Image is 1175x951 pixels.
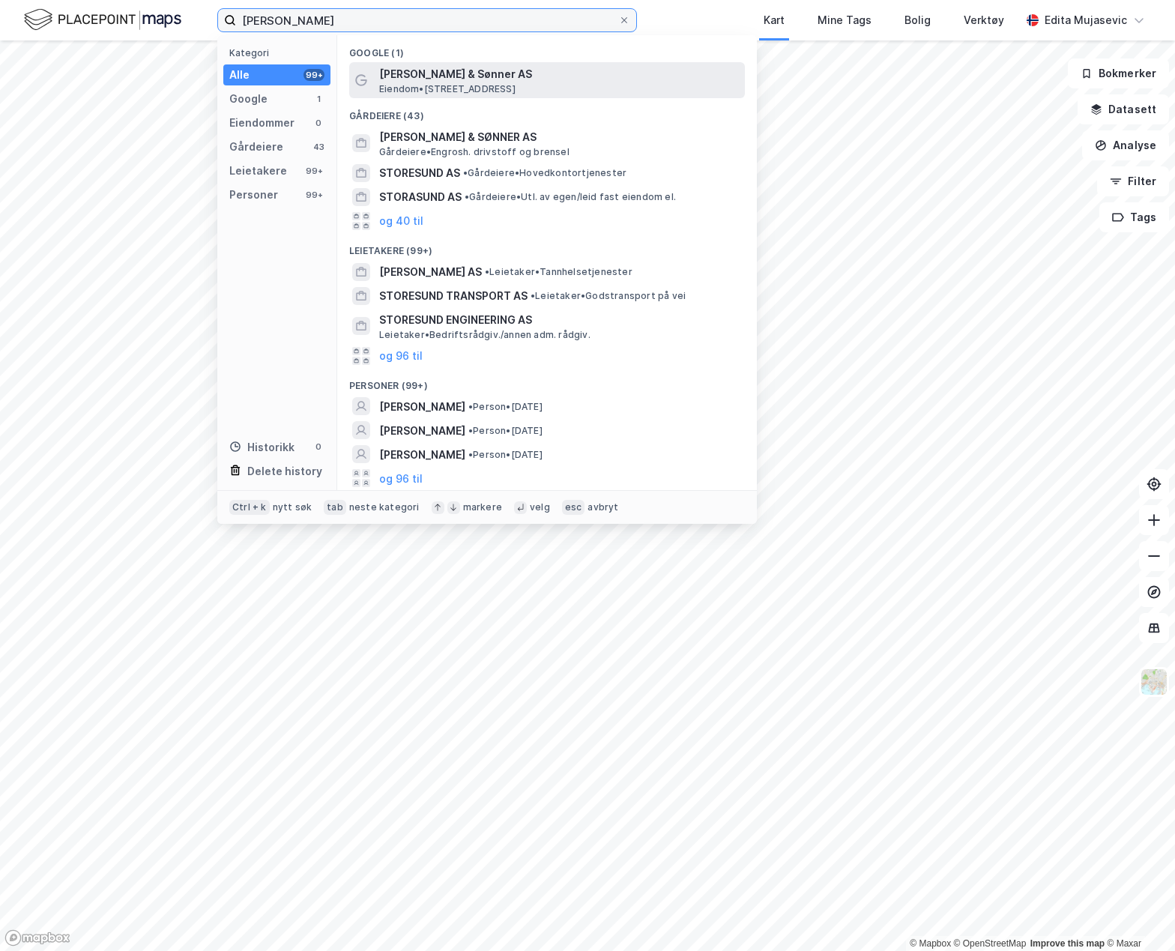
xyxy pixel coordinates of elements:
span: • [468,449,473,460]
button: Datasett [1078,94,1169,124]
div: Personer (99+) [337,368,757,395]
span: Eiendom • [STREET_ADDRESS] [379,83,516,95]
button: og 96 til [379,469,423,487]
span: Gårdeiere • Engrosh. drivstoff og brensel [379,146,570,158]
div: Ctrl + k [229,500,270,515]
button: Analyse [1082,130,1169,160]
span: STORESUND AS [379,164,460,182]
span: • [485,266,489,277]
span: Gårdeiere • Utl. av egen/leid fast eiendom el. [465,191,676,203]
div: Bolig [904,11,931,29]
a: OpenStreetMap [954,938,1027,949]
div: Delete history [247,462,322,480]
span: STORESUND TRANSPORT AS [379,287,528,305]
a: Mapbox homepage [4,929,70,947]
div: 0 [312,117,324,129]
div: esc [562,500,585,515]
div: Edita Mujasevic [1045,11,1127,29]
div: 99+ [303,189,324,201]
div: Gårdeiere (43) [337,98,757,125]
span: [PERSON_NAME] [379,422,465,440]
div: markere [463,501,502,513]
input: Søk på adresse, matrikkel, gårdeiere, leietakere eller personer [236,9,618,31]
div: Personer [229,186,278,204]
a: Mapbox [910,938,951,949]
div: Google (1) [337,35,757,62]
div: Google [229,90,268,108]
div: Kategori [229,47,330,58]
span: STORASUND AS [379,188,462,206]
div: velg [530,501,550,513]
span: [PERSON_NAME] & SØNNER AS [379,128,739,146]
div: Historikk [229,438,294,456]
span: Gårdeiere • Hovedkontortjenester [463,167,626,179]
div: nytt søk [273,501,312,513]
div: Alle [229,66,250,84]
span: Person • [DATE] [468,425,543,437]
iframe: Chat Widget [1100,879,1175,951]
div: Leietakere [229,162,287,180]
div: tab [324,500,346,515]
span: • [468,401,473,412]
div: Eiendommer [229,114,294,132]
div: 43 [312,141,324,153]
span: Leietaker • Tannhelsetjenester [485,266,632,278]
div: Gårdeiere [229,138,283,156]
button: Bokmerker [1068,58,1169,88]
span: [PERSON_NAME] AS [379,263,482,281]
span: • [468,425,473,436]
span: • [463,167,468,178]
div: Mine Tags [818,11,872,29]
span: [PERSON_NAME] & Sønner AS [379,65,739,83]
div: 1 [312,93,324,105]
div: neste kategori [349,501,420,513]
img: Z [1140,668,1168,696]
span: [PERSON_NAME] [379,446,465,464]
span: [PERSON_NAME] [379,398,465,416]
div: Leietakere (99+) [337,233,757,260]
button: Filter [1097,166,1169,196]
div: 99+ [303,165,324,177]
span: Person • [DATE] [468,401,543,413]
button: og 40 til [379,212,423,230]
img: logo.f888ab2527a4732fd821a326f86c7f29.svg [24,7,181,33]
span: • [465,191,469,202]
span: STORESUND ENGINEERING AS [379,311,739,329]
button: Tags [1099,202,1169,232]
div: avbryt [587,501,618,513]
div: 99+ [303,69,324,81]
span: • [531,290,535,301]
span: Person • [DATE] [468,449,543,461]
div: Verktøy [964,11,1004,29]
div: Kart [764,11,785,29]
button: og 96 til [379,347,423,365]
a: Improve this map [1030,938,1105,949]
div: 0 [312,441,324,453]
span: Leietaker • Bedriftsrådgiv./annen adm. rådgiv. [379,329,590,341]
span: Leietaker • Godstransport på vei [531,290,686,302]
